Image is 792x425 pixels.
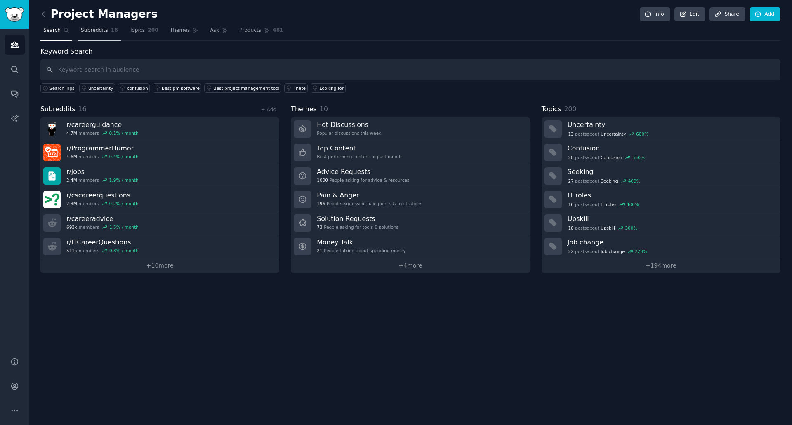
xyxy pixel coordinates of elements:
[640,7,670,21] a: Info
[109,177,139,183] div: 1.9 % / month
[601,202,616,207] span: IT roles
[542,235,780,258] a: Job change22postsaboutJob change220%
[66,167,139,176] h3: r/ jobs
[43,167,61,185] img: jobs
[66,248,77,254] span: 511k
[542,164,780,188] a: Seeking27postsaboutSeeking400%
[40,164,279,188] a: r/jobs2.4Mmembers1.9% / month
[317,177,328,183] span: 1000
[291,117,530,141] a: Hot DiscussionsPopular discussions this week
[317,214,398,223] h3: Solution Requests
[261,107,276,113] a: + Add
[167,24,202,41] a: Themes
[79,83,115,93] a: uncertainty
[317,120,381,129] h3: Hot Discussions
[43,144,61,161] img: ProgrammerHumor
[210,27,219,34] span: Ask
[284,83,308,93] a: I hate
[317,167,409,176] h3: Advice Requests
[601,249,625,254] span: Job change
[317,191,422,200] h3: Pain & Anger
[627,202,639,207] div: 400 %
[320,85,344,91] div: Looking for
[66,130,139,136] div: members
[317,177,409,183] div: People asking for advice & resources
[601,155,622,160] span: Confusion
[66,191,139,200] h3: r/ cscareerquestions
[542,258,780,273] a: +194more
[40,8,158,21] h2: Project Managers
[568,177,641,185] div: post s about
[273,27,283,34] span: 481
[130,27,145,34] span: Topics
[632,155,645,160] div: 550 %
[568,224,639,232] div: post s about
[674,7,705,21] a: Edit
[66,144,139,153] h3: r/ ProgrammerHumor
[317,201,422,207] div: People expressing pain points & frustrations
[66,154,77,160] span: 4.6M
[204,83,281,93] a: Best project management tool
[291,104,317,115] span: Themes
[568,178,573,184] span: 27
[317,130,381,136] div: Popular discussions this week
[78,24,121,41] a: Subreddits16
[5,7,24,22] img: GummySearch logo
[568,155,573,160] span: 20
[213,85,279,91] div: Best project management tool
[43,27,61,34] span: Search
[291,164,530,188] a: Advice Requests1000People asking for advice & resources
[127,85,148,91] div: confusion
[162,85,200,91] div: Best pm software
[66,154,139,160] div: members
[635,249,647,254] div: 220 %
[568,202,573,207] span: 16
[568,154,646,161] div: post s about
[40,117,279,141] a: r/careerguidance4.7Mmembers0.1% / month
[109,154,139,160] div: 0.4 % / month
[40,188,279,211] a: r/cscareerquestions2.3Mmembers0.2% / month
[317,224,322,230] span: 73
[239,27,261,34] span: Products
[568,191,775,200] h3: IT roles
[40,211,279,235] a: r/careeradvice693kmembers1.5% / month
[568,131,573,137] span: 13
[66,130,77,136] span: 4.7M
[317,248,405,254] div: People talking about spending money
[43,120,61,138] img: careerguidance
[568,120,775,129] h3: Uncertainty
[542,117,780,141] a: Uncertainty13postsaboutUncertainty600%
[601,225,615,231] span: Upskill
[81,27,108,34] span: Subreddits
[66,177,139,183] div: members
[78,105,87,113] span: 16
[66,248,139,254] div: members
[66,224,77,230] span: 693k
[601,178,618,184] span: Seeking
[293,85,306,91] div: I hate
[109,224,139,230] div: 1.5 % / month
[66,201,139,207] div: members
[317,248,322,254] span: 21
[109,130,139,136] div: 0.1 % / month
[601,131,626,137] span: Uncertainty
[568,225,573,231] span: 18
[568,130,649,138] div: post s about
[236,24,286,41] a: Products481
[568,144,775,153] h3: Confusion
[109,248,139,254] div: 0.8 % / month
[40,258,279,273] a: +10more
[542,188,780,211] a: IT roles16postsaboutIT roles400%
[628,178,641,184] div: 400 %
[66,224,139,230] div: members
[66,177,77,183] span: 2.4M
[291,188,530,211] a: Pain & Anger196People expressing pain points & frustrations
[66,120,139,129] h3: r/ careerguidance
[320,105,328,113] span: 10
[568,238,775,247] h3: Job change
[317,224,398,230] div: People asking for tools & solutions
[66,201,77,207] span: 2.3M
[118,83,150,93] a: confusion
[709,7,745,21] a: Share
[317,154,402,160] div: Best-performing content of past month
